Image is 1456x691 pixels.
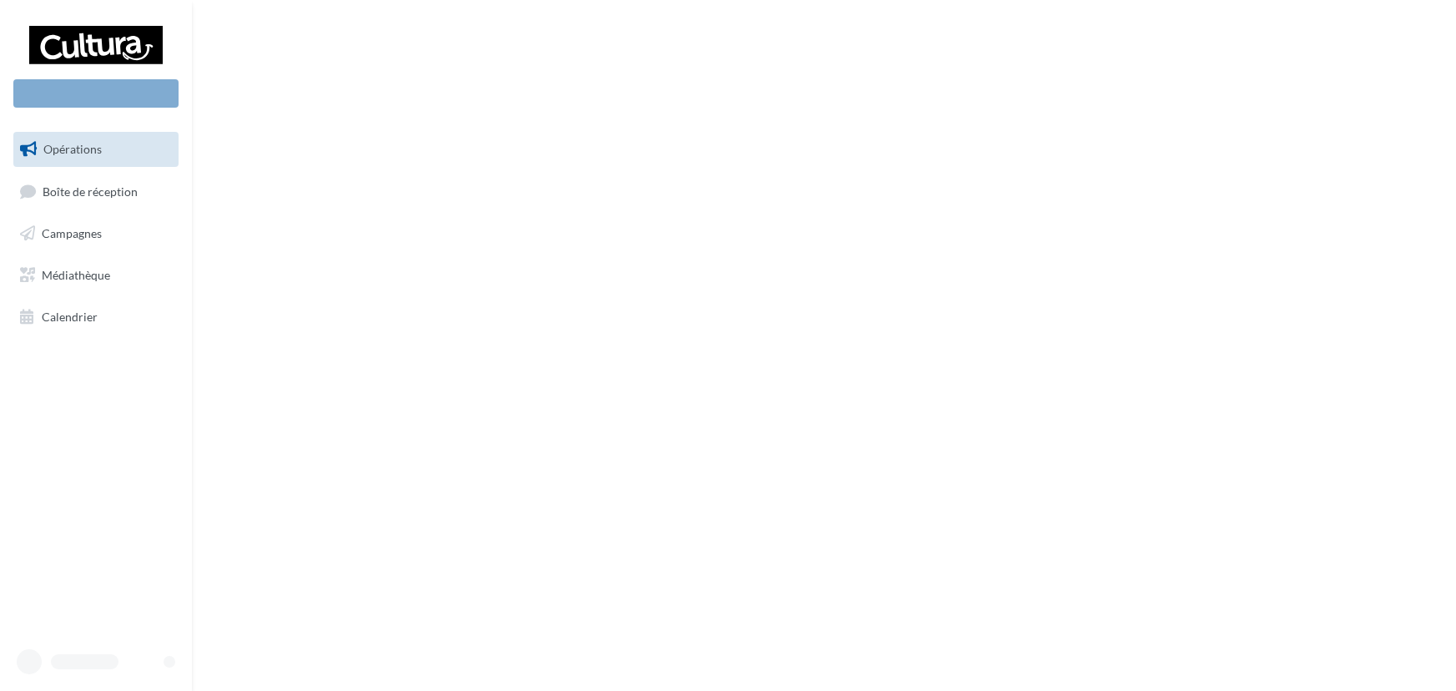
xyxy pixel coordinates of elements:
a: Boîte de réception [10,174,182,209]
a: Médiathèque [10,258,182,293]
span: Médiathèque [42,268,110,282]
a: Calendrier [10,300,182,335]
a: Campagnes [10,216,182,251]
span: Boîte de réception [43,184,138,198]
span: Campagnes [42,226,102,240]
span: Calendrier [42,309,98,323]
a: Opérations [10,132,182,167]
div: Nouvelle campagne [13,79,179,108]
span: Opérations [43,142,102,156]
